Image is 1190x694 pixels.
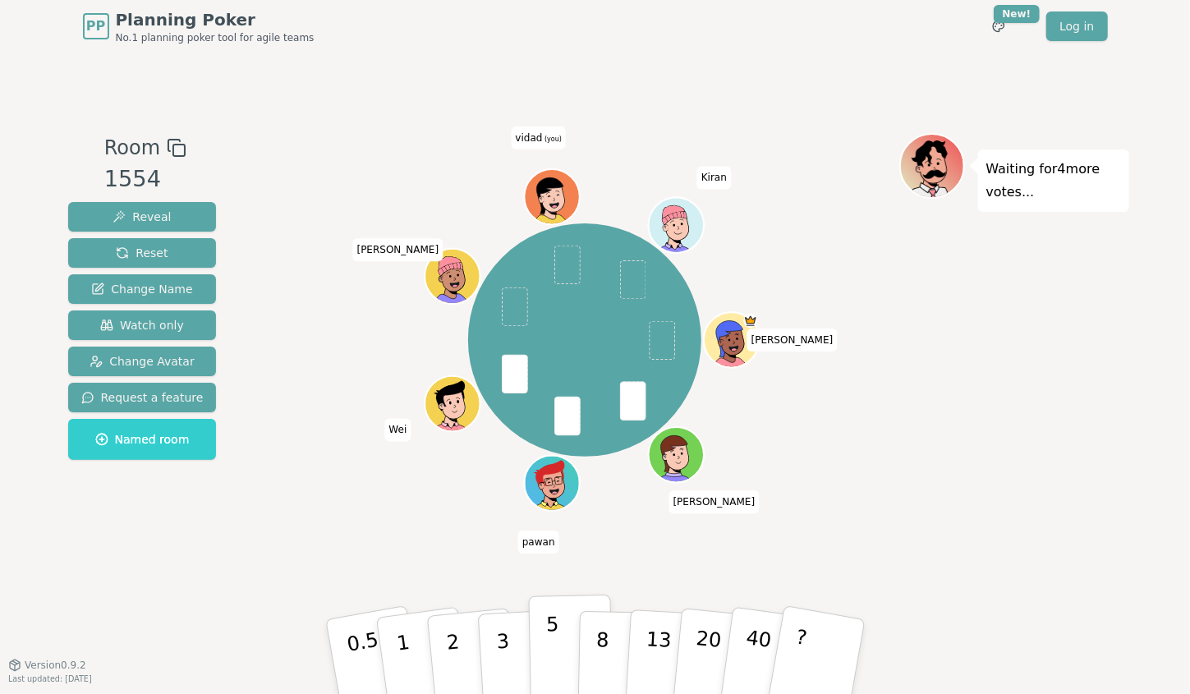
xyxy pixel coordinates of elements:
span: Click to change your name [697,167,731,190]
span: Click to change your name [747,329,838,352]
a: PPPlanning PokerNo.1 planning poker tool for agile teams [83,8,315,44]
span: Last updated: [DATE] [8,674,92,683]
span: Change Avatar [90,353,195,370]
button: Click to change your avatar [526,171,578,223]
button: Reveal [68,202,217,232]
span: Watch only [100,317,184,333]
span: Planning Poker [116,8,315,31]
button: Named room [68,419,217,460]
span: PP [86,16,105,36]
button: Watch only [68,310,217,340]
span: Room [104,133,160,163]
span: No.1 planning poker tool for agile teams [116,31,315,44]
button: Change Avatar [68,347,217,376]
span: Change Name [91,281,192,297]
span: Click to change your name [669,491,760,514]
button: Reset [68,238,217,268]
button: New! [984,11,1013,41]
span: Reveal [113,209,171,225]
span: Reset [116,245,168,261]
button: Change Name [68,274,217,304]
span: Version 0.9.2 [25,659,86,672]
span: Click to change your name [353,239,443,262]
div: New! [994,5,1041,23]
span: Request a feature [81,389,204,406]
span: (you) [543,136,563,143]
p: Waiting for 4 more votes... [986,158,1121,204]
button: Request a feature [68,383,217,412]
span: Named room [95,431,190,448]
a: Log in [1046,11,1107,41]
span: Nancy is the host [744,315,758,329]
div: 1554 [104,163,186,196]
span: Click to change your name [384,419,411,442]
span: Click to change your name [518,531,559,554]
span: Click to change your name [512,126,567,149]
button: Version0.9.2 [8,659,86,672]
